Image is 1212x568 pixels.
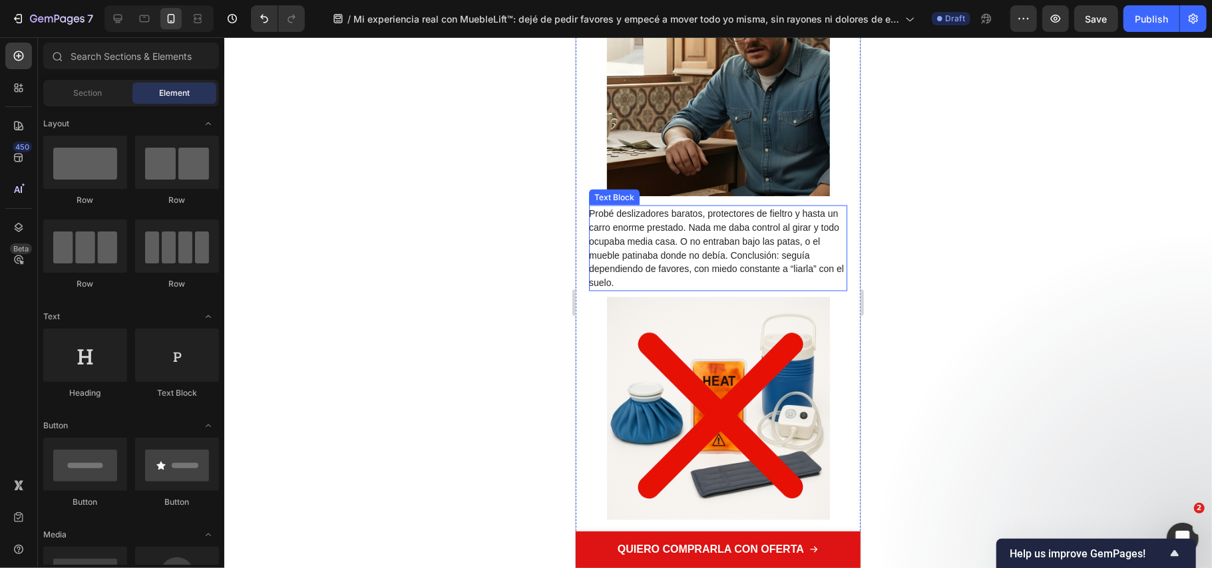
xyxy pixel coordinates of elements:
[31,260,254,483] img: gempages_536292980345013457-bfba4bd0-b540-4cfa-a2eb-4aba4ee08afc.webp
[43,387,127,399] div: Heading
[5,5,99,32] button: 7
[10,243,32,254] div: Beta
[135,194,219,206] div: Row
[1123,5,1179,32] button: Publish
[16,154,61,166] div: Text Block
[43,118,69,130] span: Layout
[43,529,67,541] span: Media
[135,387,219,399] div: Text Block
[1135,12,1168,26] div: Publish
[945,13,965,25] span: Draft
[87,11,93,27] p: 7
[1167,523,1199,555] iframe: Intercom live chat
[43,194,127,206] div: Row
[1194,503,1205,513] span: 2
[13,168,272,254] div: Rich Text Editor. Editing area: main
[1086,13,1108,25] span: Save
[159,87,190,99] span: Element
[135,278,219,290] div: Row
[13,142,32,152] div: 450
[43,43,219,69] input: Search Sections & Elements
[1010,547,1167,560] span: Help us improve GemPages!
[198,415,219,436] span: Toggle open
[13,171,268,251] span: Probé deslizadores baratos, protectores de fieltro y hasta un carro enorme prestado. Nada me daba...
[43,496,127,508] div: Button
[1074,5,1118,32] button: Save
[198,306,219,327] span: Toggle open
[1010,545,1183,561] button: Show survey - Help us improve GemPages!
[135,496,219,508] div: Button
[43,420,68,432] span: Button
[198,113,219,134] span: Toggle open
[43,311,60,323] span: Text
[198,524,219,545] span: Toggle open
[74,87,102,99] span: Section
[576,37,861,568] iframe: Design area
[353,12,900,26] span: Mi experiencia real con MuebleLift™: dejé de pedir favores y empecé a mover todo yo misma, sin ra...
[347,12,351,26] span: /
[251,5,305,32] div: Undo/Redo
[43,278,127,290] div: Row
